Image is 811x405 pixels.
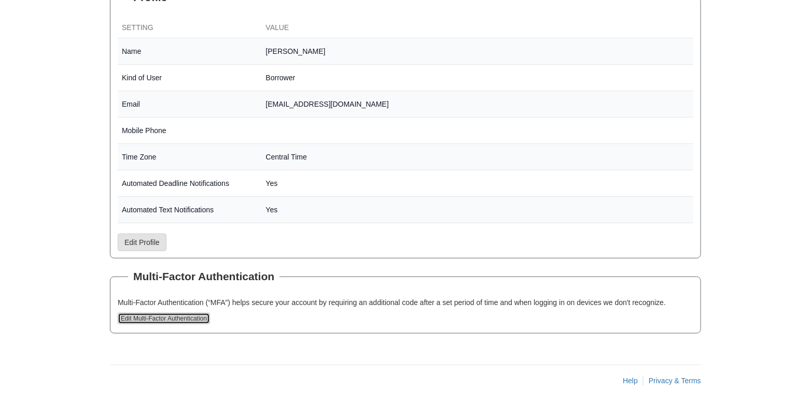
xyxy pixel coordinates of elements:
td: Time Zone [118,144,262,170]
th: Value [262,18,694,38]
td: [EMAIL_ADDRESS][DOMAIN_NAME] [262,91,694,118]
td: Yes [262,170,694,197]
th: Setting [118,18,262,38]
td: Automated Deadline Notifications [118,170,262,197]
button: Edit Multi-Factor Authentication [118,313,210,324]
a: Edit Profile [118,234,166,251]
td: [PERSON_NAME] [262,38,694,65]
a: Privacy & Terms [649,377,701,385]
legend: Multi-Factor Authentication [128,269,279,284]
td: Mobile Phone [118,118,262,144]
td: Email [118,91,262,118]
td: Automated Text Notifications [118,197,262,223]
td: Name [118,38,262,65]
td: Borrower [262,65,694,91]
a: Help [623,377,638,385]
td: Yes [262,197,694,223]
p: Multi-Factor Authentication (“MFA”) helps secure your account by requiring an additional code aft... [118,297,693,308]
td: Central Time [262,144,694,170]
td: Kind of User [118,65,262,91]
